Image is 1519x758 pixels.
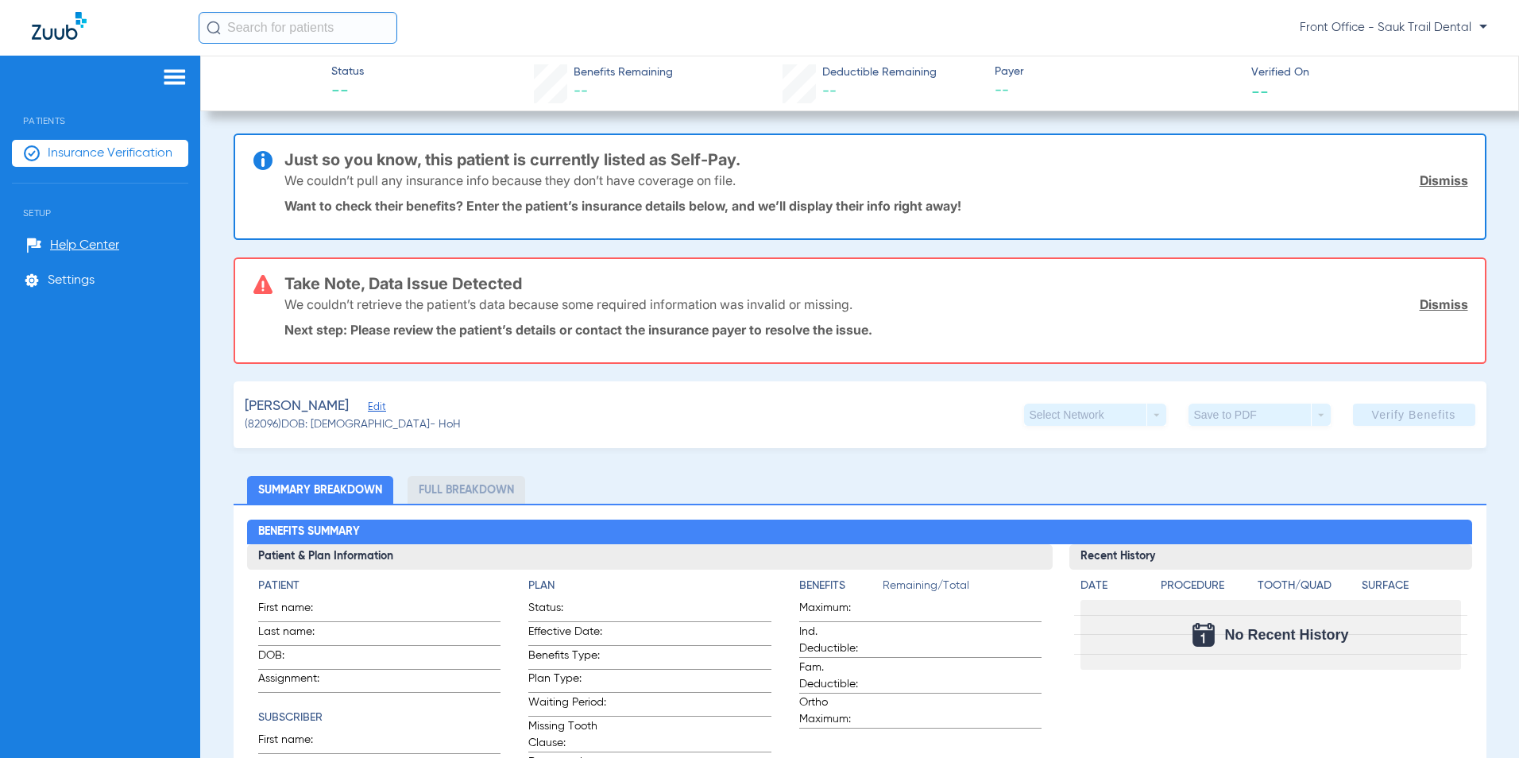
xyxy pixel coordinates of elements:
span: Maximum: [799,600,877,621]
img: hamburger-icon [162,68,187,87]
img: info-icon [253,151,272,170]
h3: Just so you know, this patient is currently listed as Self-Pay. [284,152,1468,168]
span: [PERSON_NAME] [245,396,349,416]
li: Summary Breakdown [247,476,393,504]
h3: Patient & Plan Information [247,544,1053,570]
h4: Patient [258,578,501,594]
span: Edit [368,401,382,416]
span: (82096) DOB: [DEMOGRAPHIC_DATA] - HoH [245,416,461,433]
span: Status: [528,600,606,621]
span: Assignment: [258,671,336,692]
span: Payer [995,64,1237,80]
h3: Take Note, Data Issue Detected [284,276,1468,292]
h4: Subscriber [258,710,501,726]
h4: Surface [1362,578,1461,594]
p: We couldn’t pull any insurance info because they don’t have coverage on file. [284,172,736,188]
span: Help Center [50,238,119,253]
span: Plan Type: [528,671,606,692]
span: -- [822,84,837,99]
span: Ind. Deductible: [799,624,877,657]
span: Benefits Type: [528,648,606,669]
span: Fam. Deductible: [799,659,877,693]
iframe: Chat Widget [1440,682,1519,758]
span: Settings [48,273,95,288]
app-breakdown-title: Procedure [1161,578,1252,600]
a: Dismiss [1420,172,1468,188]
h4: Date [1080,578,1147,594]
img: error-icon [253,275,272,294]
input: Search for patients [199,12,397,44]
span: First name: [258,600,336,621]
span: Status [331,64,364,80]
li: Full Breakdown [408,476,525,504]
h3: Recent History [1069,544,1472,570]
span: Patients [12,91,188,126]
span: Waiting Period: [528,694,606,716]
h4: Tooth/Quad [1258,578,1357,594]
span: -- [574,84,588,99]
span: Verified On [1251,64,1494,81]
app-breakdown-title: Date [1080,578,1147,600]
span: Last name: [258,624,336,645]
span: Deductible Remaining [822,64,937,81]
app-breakdown-title: Surface [1362,578,1461,600]
p: We couldn’t retrieve the patient’s data because some required information was invalid or missing. [284,296,852,312]
span: Missing Tooth Clause: [528,718,606,752]
span: Benefits Remaining [574,64,673,81]
app-breakdown-title: Tooth/Quad [1258,578,1357,600]
h2: Benefits Summary [247,520,1472,545]
span: Effective Date: [528,624,606,645]
img: Calendar [1192,623,1215,647]
span: Front Office - Sauk Trail Dental [1300,20,1487,36]
h4: Benefits [799,578,883,594]
img: Search Icon [207,21,221,35]
span: -- [331,81,364,103]
p: Next step: Please review the patient’s details or contact the insurance payer to resolve the issue. [284,322,1468,338]
span: Insurance Verification [48,145,172,161]
a: Dismiss [1420,296,1468,312]
span: Setup [12,184,188,219]
h4: Plan [528,578,771,594]
a: Help Center [26,238,119,253]
span: -- [1251,83,1269,99]
span: No Recent History [1224,627,1348,643]
app-breakdown-title: Benefits [799,578,883,600]
span: Remaining/Total [883,578,1042,600]
h4: Procedure [1161,578,1252,594]
span: First name: [258,732,336,753]
p: Want to check their benefits? Enter the patient’s insurance details below, and we’ll display thei... [284,198,1468,214]
span: DOB: [258,648,336,669]
span: -- [995,81,1237,101]
span: Ortho Maximum: [799,694,877,728]
img: Zuub Logo [32,12,87,40]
